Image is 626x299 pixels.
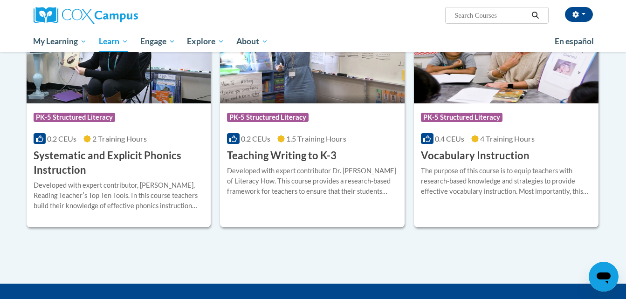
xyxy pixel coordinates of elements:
[549,32,600,51] a: En español
[99,36,128,47] span: Learn
[220,8,405,227] a: Course LogoPK-5 Structured Literacy0.2 CEUs1.5 Training Hours Teaching Writing to K-3Developed wi...
[27,8,211,103] img: Course Logo
[236,36,268,47] span: About
[220,8,405,103] img: Course Logo
[227,149,337,163] h3: Teaching Writing to K-3
[27,8,211,227] a: Course LogoPK-5 Structured Literacy0.2 CEUs2 Training Hours Systematic and Explicit Phonics Instr...
[93,31,134,52] a: Learn
[28,31,93,52] a: My Learning
[414,8,598,227] a: Course LogoPK-5 Structured Literacy0.4 CEUs4 Training Hours Vocabulary InstructionThe purpose of ...
[47,134,76,143] span: 0.2 CEUs
[134,31,181,52] a: Engage
[20,31,607,52] div: Main menu
[33,36,87,47] span: My Learning
[414,8,598,103] img: Course Logo
[187,36,224,47] span: Explore
[454,10,528,21] input: Search Courses
[34,113,115,122] span: PK-5 Structured Literacy
[241,134,270,143] span: 0.2 CEUs
[181,31,230,52] a: Explore
[528,10,542,21] button: Search
[34,7,138,24] img: Cox Campus
[286,134,346,143] span: 1.5 Training Hours
[435,134,464,143] span: 0.4 CEUs
[421,113,502,122] span: PK-5 Structured Literacy
[34,149,204,177] h3: Systematic and Explicit Phonics Instruction
[34,180,204,211] div: Developed with expert contributor, [PERSON_NAME], Reading Teacherʹs Top Ten Tools. In this course...
[421,149,530,163] h3: Vocabulary Instruction
[34,7,211,24] a: Cox Campus
[480,134,535,143] span: 4 Training Hours
[230,31,274,52] a: About
[227,166,398,197] div: Developed with expert contributor Dr. [PERSON_NAME] of Literacy How. This course provides a resea...
[421,166,592,197] div: The purpose of this course is to equip teachers with research-based knowledge and strategies to p...
[140,36,175,47] span: Engage
[555,36,594,46] span: En español
[227,113,309,122] span: PK-5 Structured Literacy
[589,262,619,292] iframe: Button to launch messaging window
[92,134,147,143] span: 2 Training Hours
[565,7,593,22] button: Account Settings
